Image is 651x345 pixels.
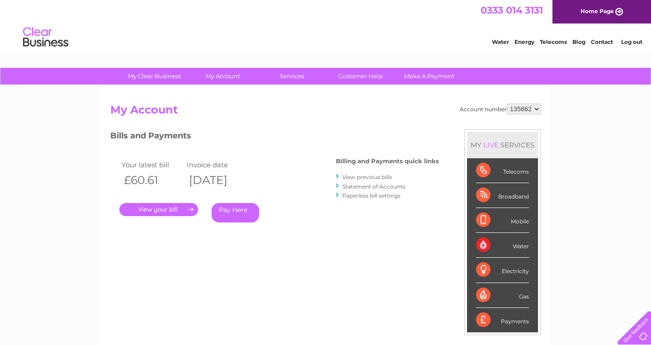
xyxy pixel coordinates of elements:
a: Contact [591,38,613,45]
a: Energy [514,38,534,45]
a: Telecoms [540,38,567,45]
div: MY SERVICES [467,132,538,158]
a: Water [492,38,509,45]
h2: My Account [110,104,541,121]
th: £60.61 [119,171,184,189]
a: Paperless bill settings [342,192,401,199]
a: Make A Payment [392,68,467,85]
a: Statement of Accounts [342,183,406,190]
a: Pay Here [212,203,259,222]
th: [DATE] [184,171,250,189]
h4: Billing and Payments quick links [336,158,439,165]
div: Gas [476,283,529,308]
div: LIVE [481,141,500,149]
a: Customer Help [323,68,398,85]
a: Log out [621,38,642,45]
div: Account number [460,104,541,114]
h3: Bills and Payments [110,129,439,145]
a: 0333 014 3131 [481,5,543,16]
td: Your latest bill [119,159,184,171]
a: Services [255,68,329,85]
div: Telecoms [476,158,529,183]
img: logo.png [23,24,69,51]
div: Payments [476,308,529,332]
div: Mobile [476,208,529,233]
a: My Account [186,68,260,85]
a: Blog [572,38,585,45]
div: Water [476,233,529,258]
div: Clear Business is a trading name of Verastar Limited (registered in [GEOGRAPHIC_DATA] No. 3667643... [113,5,540,44]
a: . [119,203,198,216]
td: Invoice date [184,159,250,171]
a: View previous bills [342,174,392,180]
a: My Clear Business [117,68,192,85]
div: Broadband [476,183,529,208]
div: Electricity [476,258,529,283]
